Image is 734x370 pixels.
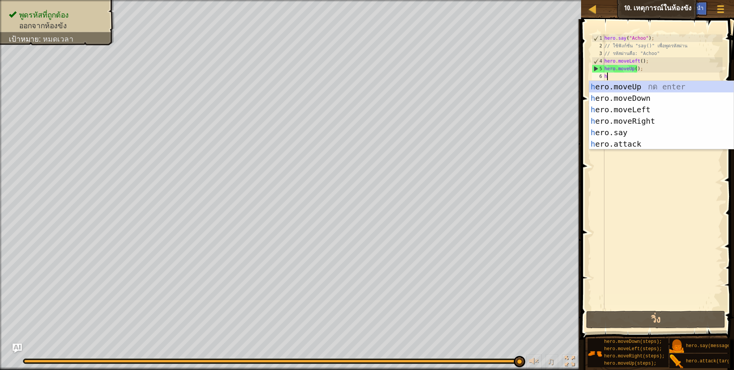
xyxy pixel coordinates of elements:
[562,354,577,370] button: สลับเป็นเต็มจอ
[711,2,730,19] button: แสดงเมนูเกมส์
[9,10,106,20] li: พูดรหัสที่ถูกต้อง
[669,354,684,369] img: portrait.png
[604,354,664,359] span: hero.moveRight(steps);
[604,361,656,366] span: hero.moveUp(steps);
[592,57,604,65] div: 4
[680,4,703,11] span: คำแนะนำ
[604,346,662,352] span: hero.moveLeft(steps);
[39,35,43,43] span: :
[588,346,602,361] img: portrait.png
[592,73,604,80] div: 6
[655,2,676,16] button: Ask AI
[526,354,542,370] button: ปรับระดับเสียง
[43,35,73,43] span: หมดเวลา
[592,34,604,42] div: 1
[9,35,39,43] span: เป้าหมาย
[669,339,684,354] img: portrait.png
[592,50,604,57] div: 3
[13,344,22,353] button: Ask AI
[547,355,555,367] span: ♫
[592,65,604,73] div: 5
[592,42,604,50] div: 2
[9,20,106,31] li: ออกจากห้องขัง
[604,339,662,344] span: hero.moveDown(steps);
[546,354,559,370] button: ♫
[592,80,604,88] div: 7
[659,4,672,11] span: Ask AI
[19,21,67,30] span: ออกจากห้องขัง
[586,311,726,328] button: วิ่ง
[19,11,69,19] span: พูดรหัสที่ถูกต้อง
